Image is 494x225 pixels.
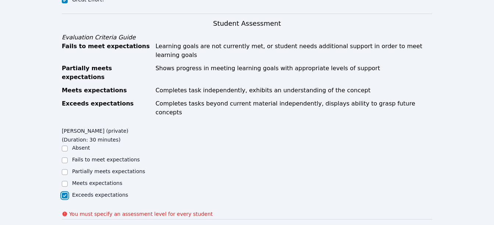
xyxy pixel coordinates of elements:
[62,86,151,95] div: Meets expectations
[62,64,151,82] div: Partially meets expectations
[72,157,140,162] label: Fails to meet expectations
[72,145,90,151] label: Absent
[72,192,128,198] label: Exceeds expectations
[72,180,122,186] label: Meets expectations
[62,33,432,42] div: Evaluation Criteria Guide
[72,168,145,174] label: Partially meets expectations
[62,99,151,117] div: Exceeds expectations
[69,210,213,218] p: You must specify an assessment level for every student
[62,124,154,144] legend: [PERSON_NAME] (private) (Duration: 30 minutes)
[156,64,432,82] div: Shows progress in meeting learning goals with appropriate levels of support
[62,18,432,29] h3: Student Assessment
[156,99,432,117] div: Completes tasks beyond current material independently, displays ability to grasp future concepts
[156,42,432,60] div: Learning goals are not currently met, or student needs additional support in order to meet learni...
[62,42,151,60] div: Fails to meet expectations
[156,86,432,95] div: Completes task independently, exhibits an understanding of the concept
